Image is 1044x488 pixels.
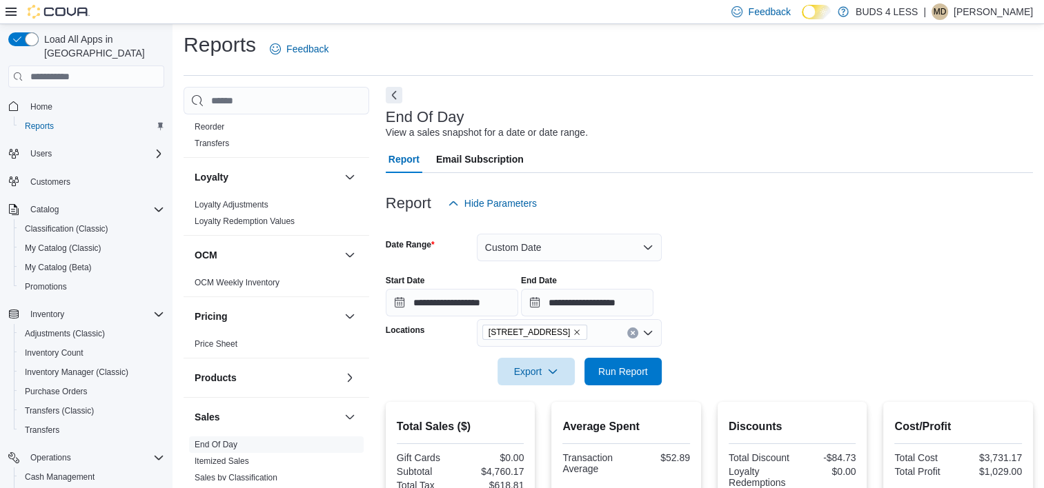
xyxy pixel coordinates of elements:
[184,31,256,59] h1: Reports
[195,410,339,424] button: Sales
[30,452,71,463] span: Operations
[795,452,856,463] div: -$84.73
[195,456,249,466] a: Itemized Sales
[25,174,76,190] a: Customers
[14,420,170,440] button: Transfers
[195,122,224,132] a: Reorder
[19,469,164,485] span: Cash Management
[14,343,170,363] button: Inventory Count
[25,173,164,190] span: Customers
[388,145,420,173] span: Report
[934,3,947,20] span: MD
[14,363,170,382] button: Inventory Manager (Classic)
[442,190,542,217] button: Hide Parameters
[25,262,92,273] span: My Catalog (Beta)
[14,219,170,238] button: Classification (Classic)
[386,325,425,336] label: Locations
[19,383,164,400] span: Purchase Orders
[195,338,237,349] span: Price Sheet
[729,452,789,463] div: Total Discount
[894,418,1022,435] h2: Cost/Profit
[598,365,648,378] span: Run Report
[195,410,220,424] h3: Sales
[19,221,114,237] a: Classification (Classic)
[19,422,164,438] span: Transfers
[19,364,134,380] a: Inventory Manager (Classic)
[30,101,52,112] span: Home
[729,466,789,488] div: Loyalty Redemptions
[562,452,623,474] div: Transaction Average
[562,418,690,435] h2: Average Spent
[195,121,224,132] span: Reorder
[25,99,58,115] a: Home
[386,239,435,250] label: Date Range
[894,466,955,477] div: Total Profit
[19,240,107,256] a: My Catalog (Classic)
[195,472,277,483] span: Sales by Classification
[30,204,59,215] span: Catalog
[25,449,164,466] span: Operations
[28,5,90,19] img: Cova
[195,440,237,449] a: End Of Day
[802,5,831,19] input: Dark Mode
[195,248,339,262] button: OCM
[521,275,557,286] label: End Date
[463,466,524,477] div: $4,760.17
[19,240,164,256] span: My Catalog (Classic)
[629,452,690,463] div: $52.89
[386,275,425,286] label: Start Date
[19,278,164,295] span: Promotions
[25,201,64,218] button: Catalog
[521,289,653,316] input: Press the down key to open a popover containing a calendar.
[386,87,402,103] button: Next
[961,452,1022,463] div: $3,731.17
[342,308,358,325] button: Pricing
[195,216,295,227] span: Loyalty Redemption Values
[19,345,89,361] a: Inventory Count
[25,201,164,218] span: Catalog
[195,278,279,287] a: OCM Weekly Inventory
[19,325,110,342] a: Adjustments (Classic)
[19,259,164,276] span: My Catalog (Beta)
[642,327,653,338] button: Open list of options
[14,258,170,277] button: My Catalog (Beta)
[19,325,164,342] span: Adjustments (Classic)
[195,277,279,288] span: OCM Weekly Inventory
[19,469,100,485] a: Cash Management
[386,289,518,316] input: Press the down key to open a popover containing a calendar.
[463,452,524,463] div: $0.00
[14,401,170,420] button: Transfers (Classic)
[14,238,170,258] button: My Catalog (Classic)
[397,452,457,463] div: Gift Cards
[748,5,790,19] span: Feedback
[25,328,105,339] span: Adjustments (Classic)
[25,121,54,132] span: Reports
[856,3,918,20] p: BUDS 4 LESS
[342,247,358,263] button: OCM
[19,259,97,276] a: My Catalog (Beta)
[894,452,955,463] div: Total Cost
[25,367,128,378] span: Inventory Manager (Classic)
[506,358,567,385] span: Export
[464,196,537,210] span: Hide Parameters
[195,339,237,349] a: Price Sheet
[19,345,164,361] span: Inventory Count
[3,200,170,219] button: Catalog
[954,3,1033,20] p: [PERSON_NAME]
[3,172,170,192] button: Customers
[397,466,457,477] div: Subtotal
[386,125,588,140] div: View a sales snapshot for a date or date range.
[19,118,59,134] a: Reports
[39,32,164,60] span: Load All Apps in [GEOGRAPHIC_DATA]
[195,200,268,210] a: Loyalty Adjustments
[19,118,164,134] span: Reports
[195,199,268,210] span: Loyalty Adjustments
[498,358,575,385] button: Export
[195,309,339,323] button: Pricing
[25,386,88,397] span: Purchase Orders
[14,324,170,343] button: Adjustments (Classic)
[25,347,83,358] span: Inventory Count
[184,196,369,235] div: Loyalty
[195,138,229,149] span: Transfers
